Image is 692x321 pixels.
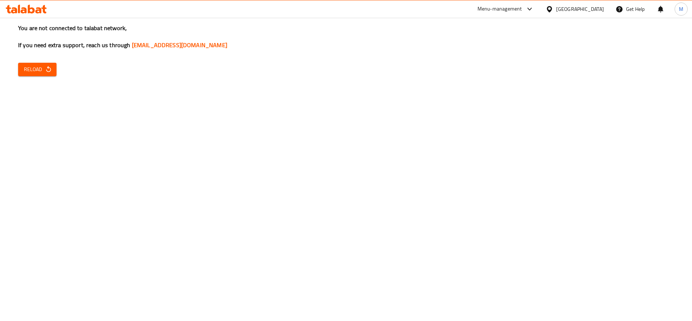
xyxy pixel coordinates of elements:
[132,40,227,50] a: [EMAIL_ADDRESS][DOMAIN_NAME]
[24,65,51,74] span: Reload
[556,5,604,13] div: [GEOGRAPHIC_DATA]
[18,24,674,49] h3: You are not connected to talabat network, If you need extra support, reach us through
[679,5,683,13] span: M
[478,5,522,13] div: Menu-management
[18,63,57,76] button: Reload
